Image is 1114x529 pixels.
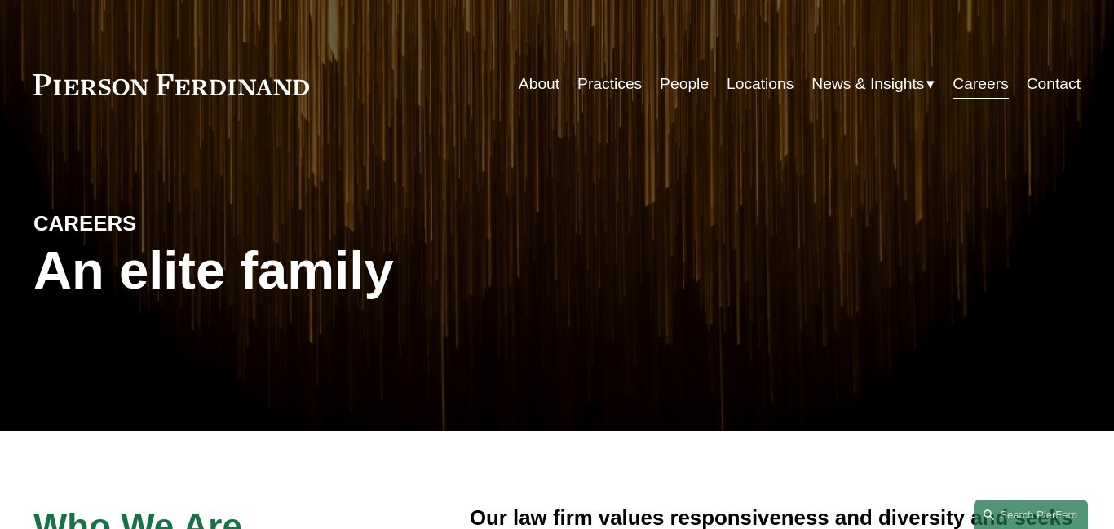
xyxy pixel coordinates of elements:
[33,210,295,237] h4: CAREERS
[33,240,557,302] h1: An elite family
[577,68,642,100] a: Practices
[953,68,1009,100] a: Careers
[727,68,794,100] a: Locations
[660,68,709,100] a: People
[811,70,924,99] span: News & Insights
[1027,68,1081,100] a: Contact
[811,68,935,100] a: folder dropdown
[519,68,559,100] a: About
[974,500,1088,529] a: Search this site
